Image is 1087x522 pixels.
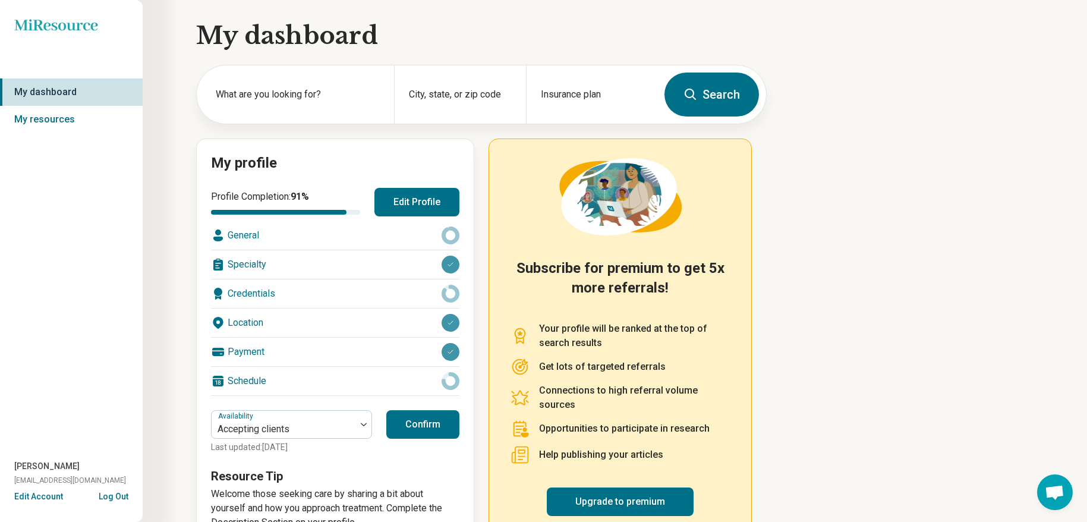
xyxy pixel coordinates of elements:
span: 91 % [291,191,309,202]
div: Profile Completion: [211,190,360,215]
p: Opportunities to participate in research [539,422,710,436]
label: What are you looking for? [216,87,380,102]
div: Specialty [211,250,459,279]
div: Schedule [211,367,459,395]
p: Get lots of targeted referrals [539,360,666,374]
h3: Resource Tip [211,468,459,485]
h1: My dashboard [196,19,767,52]
div: Payment [211,338,459,366]
p: Help publishing your articles [539,448,663,462]
button: Log Out [99,490,128,500]
button: Search [664,73,759,117]
h2: Subscribe for premium to get 5x more referrals! [511,259,730,307]
p: Connections to high referral volume sources [539,383,730,412]
p: Last updated: [DATE] [211,441,372,454]
button: Edit Account [14,490,63,503]
div: Credentials [211,279,459,308]
button: Edit Profile [374,188,459,216]
span: [PERSON_NAME] [14,460,80,473]
button: Confirm [386,410,459,439]
h2: My profile [211,153,459,174]
span: [EMAIL_ADDRESS][DOMAIN_NAME] [14,475,126,486]
div: General [211,221,459,250]
a: Upgrade to premium [547,488,694,516]
div: Open chat [1037,474,1073,510]
div: Location [211,309,459,337]
label: Availability [218,412,256,420]
p: Your profile will be ranked at the top of search results [539,322,730,350]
